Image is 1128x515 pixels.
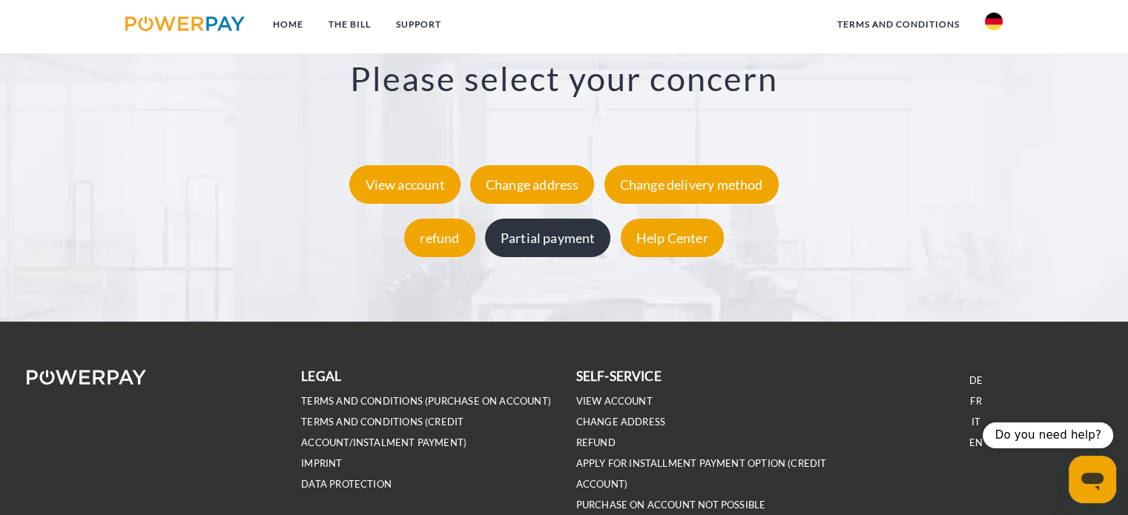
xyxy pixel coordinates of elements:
a: Change delivery method [601,176,782,193]
img: logo-powerpay-white.svg [27,370,146,385]
a: SUPPORT [383,11,454,38]
a: terms and conditions [825,11,972,38]
font: Please select your concern [350,59,778,99]
a: DE [969,374,983,387]
a: FR [970,395,981,408]
iframe: Schaltfläche zum Öffnen des Messaging-Fensters; Konversation läuft [1069,456,1116,503]
div: Do you need help? [983,422,1113,448]
font: IMPRINT [301,457,342,469]
a: Partial payment [481,230,615,246]
a: Terms and Conditions (Credit Account/Instalment Payment) [301,416,466,449]
a: View account [346,176,464,193]
a: Help Center [617,230,728,246]
font: DATA PROTECTION [301,478,392,490]
a: refund [400,230,478,246]
font: Apply for installment payment option (credit account) [576,457,827,490]
img: de [985,13,1003,30]
font: Purchase on account not possible [576,499,766,511]
a: View account [576,395,653,408]
font: IT [972,416,980,428]
a: Change address [466,176,598,193]
font: Help Center [636,230,708,246]
a: Apply for installment payment option (credit account) [576,457,827,491]
a: Terms and Conditions (purchase on account) [301,395,551,408]
font: View account [365,176,444,193]
font: legal [301,368,341,384]
font: Partial payment [501,230,596,246]
a: IMPRINT [301,457,342,470]
a: IT [972,416,980,428]
font: Change address [576,416,666,428]
font: Home [273,19,303,30]
img: logo-powerpay.svg [125,16,245,31]
a: Change address [576,416,666,428]
font: Terms and Conditions (purchase on account) [301,395,551,407]
font: FR [970,395,981,407]
a: Home [260,11,316,38]
font: View account [576,395,653,407]
a: THE BILL [316,11,383,38]
a: refund [576,436,616,449]
font: DE [969,374,983,386]
font: self-service [576,368,662,384]
font: refund [420,230,459,246]
font: THE BILL [329,19,371,30]
font: Change address [486,176,579,193]
font: Change delivery method [620,176,763,193]
font: terms and conditions [837,19,960,30]
a: EN [969,436,983,449]
font: Do you need help? [995,428,1101,442]
a: Purchase on account not possible [576,499,766,511]
font: SUPPORT [396,19,441,30]
a: DATA PROTECTION [301,478,392,491]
